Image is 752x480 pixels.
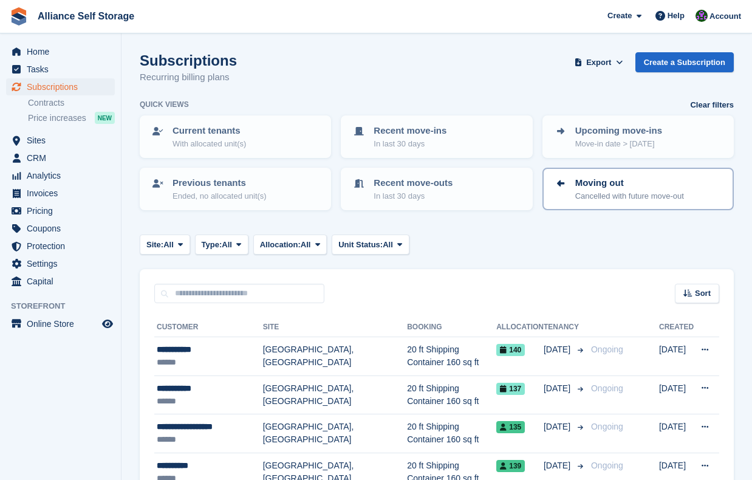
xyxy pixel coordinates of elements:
[253,235,327,255] button: Allocation: All
[496,318,544,337] th: Allocation
[10,7,28,26] img: stora-icon-8386f47178a22dfd0bd8f6a31ec36ba5ce8667c1dd55bd0f319d3a0aa187defe.svg
[695,287,711,300] span: Sort
[27,315,100,332] span: Online Store
[173,190,267,202] p: Ended, no allocated unit(s)
[6,202,115,219] a: menu
[407,337,496,376] td: 20 ft Shipping Container 160 sq ft
[27,61,100,78] span: Tasks
[27,132,100,149] span: Sites
[591,383,623,393] span: Ongoing
[6,149,115,166] a: menu
[696,10,708,22] img: Romilly Norton
[6,255,115,272] a: menu
[635,52,734,72] a: Create a Subscription
[95,112,115,124] div: NEW
[6,220,115,237] a: menu
[6,185,115,202] a: menu
[6,167,115,184] a: menu
[33,6,139,26] a: Alliance Self Storage
[27,167,100,184] span: Analytics
[586,57,611,69] span: Export
[575,138,662,150] p: Move-in date > [DATE]
[6,315,115,332] a: menu
[374,190,453,202] p: In last 30 days
[659,337,694,376] td: [DATE]
[544,343,573,356] span: [DATE]
[668,10,685,22] span: Help
[222,239,232,251] span: All
[27,273,100,290] span: Capital
[591,461,623,470] span: Ongoing
[544,459,573,472] span: [DATE]
[407,318,496,337] th: Booking
[6,132,115,149] a: menu
[342,117,531,157] a: Recent move-ins In last 30 days
[263,337,407,376] td: [GEOGRAPHIC_DATA], [GEOGRAPHIC_DATA]
[141,117,330,157] a: Current tenants With allocated unit(s)
[28,112,86,124] span: Price increases
[27,238,100,255] span: Protection
[11,300,121,312] span: Storefront
[260,239,301,251] span: Allocation:
[690,99,734,111] a: Clear filters
[140,235,190,255] button: Site: All
[575,190,684,202] p: Cancelled with future move-out
[407,414,496,453] td: 20 ft Shipping Container 160 sq ft
[173,176,267,190] p: Previous tenants
[195,235,248,255] button: Type: All
[659,375,694,414] td: [DATE]
[544,169,733,209] a: Moving out Cancelled with future move-out
[140,99,189,110] h6: Quick views
[342,169,531,209] a: Recent move-outs In last 30 days
[140,52,237,69] h1: Subscriptions
[27,255,100,272] span: Settings
[496,460,525,472] span: 139
[140,70,237,84] p: Recurring billing plans
[6,78,115,95] a: menu
[374,124,446,138] p: Recent move-ins
[709,10,741,22] span: Account
[544,382,573,395] span: [DATE]
[202,239,222,251] span: Type:
[6,238,115,255] a: menu
[154,318,263,337] th: Customer
[544,420,573,433] span: [DATE]
[659,318,694,337] th: Created
[141,169,330,209] a: Previous tenants Ended, no allocated unit(s)
[100,317,115,331] a: Preview store
[263,375,407,414] td: [GEOGRAPHIC_DATA], [GEOGRAPHIC_DATA]
[591,345,623,354] span: Ongoing
[591,422,623,431] span: Ongoing
[544,117,733,157] a: Upcoming move-ins Move-in date > [DATE]
[6,43,115,60] a: menu
[496,344,525,356] span: 140
[374,138,446,150] p: In last 30 days
[173,124,246,138] p: Current tenants
[146,239,163,251] span: Site:
[659,414,694,453] td: [DATE]
[374,176,453,190] p: Recent move-outs
[6,61,115,78] a: menu
[27,43,100,60] span: Home
[27,185,100,202] span: Invoices
[173,138,246,150] p: With allocated unit(s)
[301,239,311,251] span: All
[338,239,383,251] span: Unit Status:
[263,318,407,337] th: Site
[27,78,100,95] span: Subscriptions
[263,414,407,453] td: [GEOGRAPHIC_DATA], [GEOGRAPHIC_DATA]
[163,239,174,251] span: All
[27,202,100,219] span: Pricing
[607,10,632,22] span: Create
[544,318,586,337] th: Tenancy
[27,220,100,237] span: Coupons
[572,52,626,72] button: Export
[575,176,684,190] p: Moving out
[383,239,393,251] span: All
[575,124,662,138] p: Upcoming move-ins
[27,149,100,166] span: CRM
[6,273,115,290] a: menu
[28,111,115,125] a: Price increases NEW
[332,235,409,255] button: Unit Status: All
[496,421,525,433] span: 135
